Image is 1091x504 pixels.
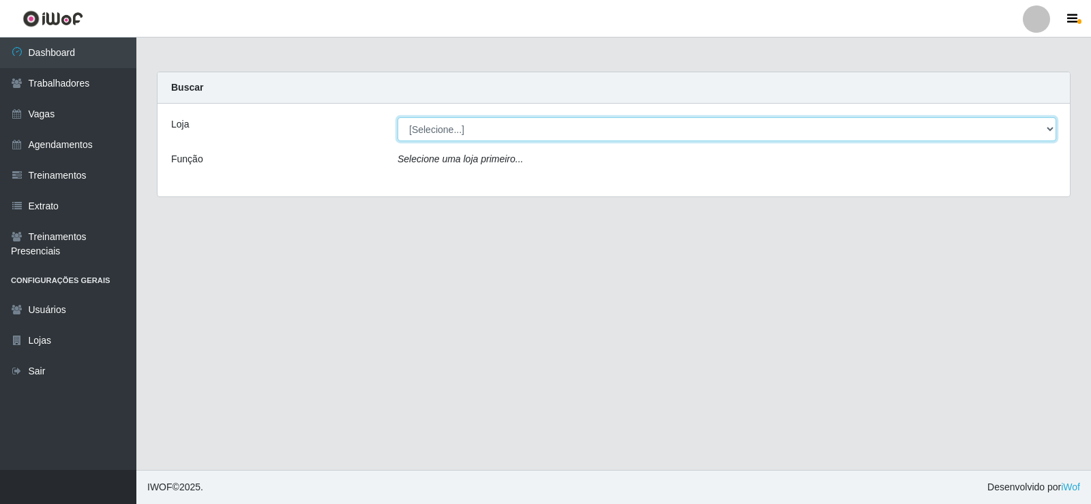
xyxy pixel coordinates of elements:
[147,481,173,492] span: IWOF
[171,117,189,132] label: Loja
[398,153,523,164] i: Selecione uma loja primeiro...
[171,152,203,166] label: Função
[1061,481,1080,492] a: iWof
[23,10,83,27] img: CoreUI Logo
[147,480,203,494] span: © 2025 .
[987,480,1080,494] span: Desenvolvido por
[171,82,203,93] strong: Buscar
